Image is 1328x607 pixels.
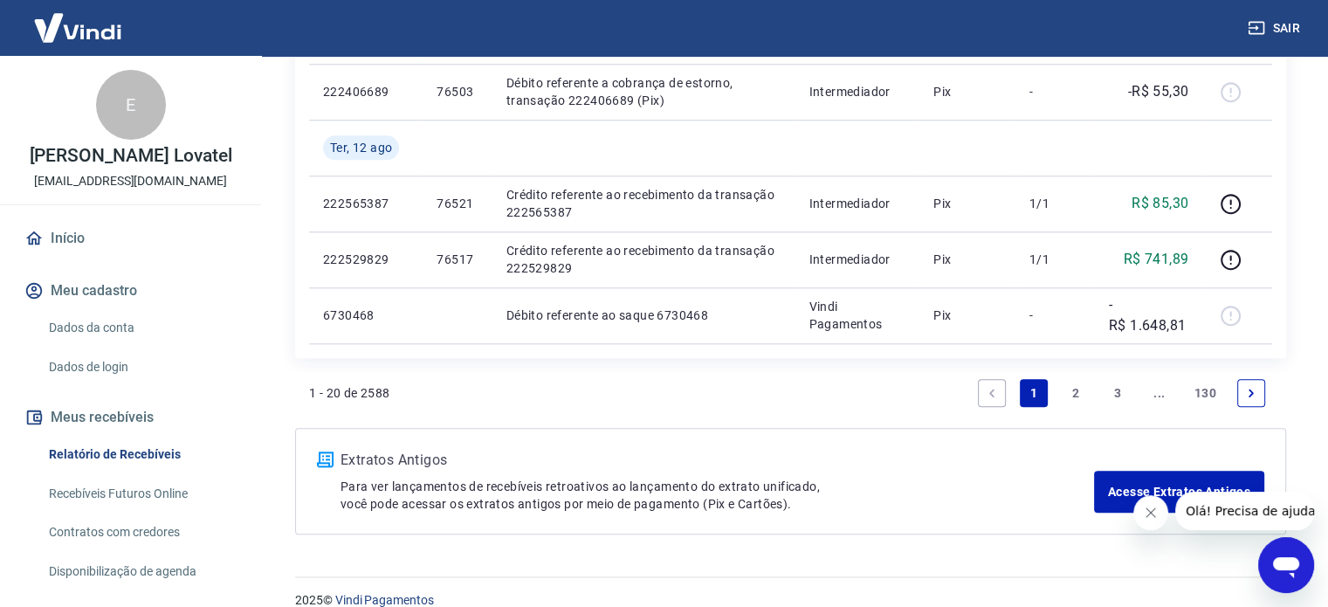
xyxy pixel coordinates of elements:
iframe: Fechar mensagem [1133,495,1168,530]
a: Page 3 [1104,379,1132,407]
p: Crédito referente ao recebimento da transação 222565387 [506,186,781,221]
p: - [1029,83,1081,100]
p: Crédito referente ao recebimento da transação 222529829 [506,242,781,277]
p: [EMAIL_ADDRESS][DOMAIN_NAME] [34,172,227,190]
p: 76521 [437,195,478,212]
p: -R$ 1.648,81 [1109,294,1188,336]
button: Sair [1244,12,1307,45]
div: E [96,70,166,140]
p: 1/1 [1029,195,1081,212]
p: 1 - 20 de 2588 [309,384,390,402]
p: Débito referente a cobrança de estorno, transação 222406689 (Pix) [506,74,781,109]
a: Page 2 [1062,379,1090,407]
a: Recebíveis Futuros Online [42,476,240,512]
p: - [1029,307,1081,324]
p: 222529829 [323,251,409,268]
p: Intermediador [808,251,905,268]
a: Page 1 is your current page [1020,379,1048,407]
p: R$ 741,89 [1124,249,1189,270]
span: Ter, 12 ago [330,139,392,156]
a: Dados da conta [42,310,240,346]
p: -R$ 55,30 [1128,81,1189,102]
span: Olá! Precisa de ajuda? [10,12,147,26]
a: Vindi Pagamentos [335,593,434,607]
a: Page 130 [1187,379,1223,407]
p: 222565387 [323,195,409,212]
p: Extratos Antigos [341,450,1094,471]
p: Pix [933,83,1001,100]
iframe: Mensagem da empresa [1175,492,1314,530]
a: Dados de login [42,349,240,385]
a: Contratos com credores [42,514,240,550]
p: 1/1 [1029,251,1081,268]
p: 76517 [437,251,478,268]
p: Débito referente ao saque 6730468 [506,307,781,324]
a: Jump forward [1146,379,1173,407]
p: Para ver lançamentos de recebíveis retroativos ao lançamento do extrato unificado, você pode aces... [341,478,1094,513]
img: ícone [317,452,334,467]
p: 6730468 [323,307,409,324]
p: Pix [933,251,1001,268]
a: Next page [1237,379,1265,407]
iframe: Botão para abrir a janela de mensagens [1258,537,1314,593]
button: Meus recebíveis [21,398,240,437]
a: Relatório de Recebíveis [42,437,240,472]
p: Pix [933,195,1001,212]
a: Início [21,219,240,258]
p: Intermediador [808,83,905,100]
p: Pix [933,307,1001,324]
a: Previous page [978,379,1006,407]
ul: Pagination [971,372,1272,414]
a: Acesse Extratos Antigos [1094,471,1264,513]
p: [PERSON_NAME] Lovatel [30,147,232,165]
p: 76503 [437,83,478,100]
p: Intermediador [808,195,905,212]
a: Disponibilização de agenda [42,554,240,590]
p: Vindi Pagamentos [808,298,905,333]
p: 222406689 [323,83,409,100]
img: Vindi [21,1,134,54]
button: Meu cadastro [21,272,240,310]
p: R$ 85,30 [1132,193,1188,214]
